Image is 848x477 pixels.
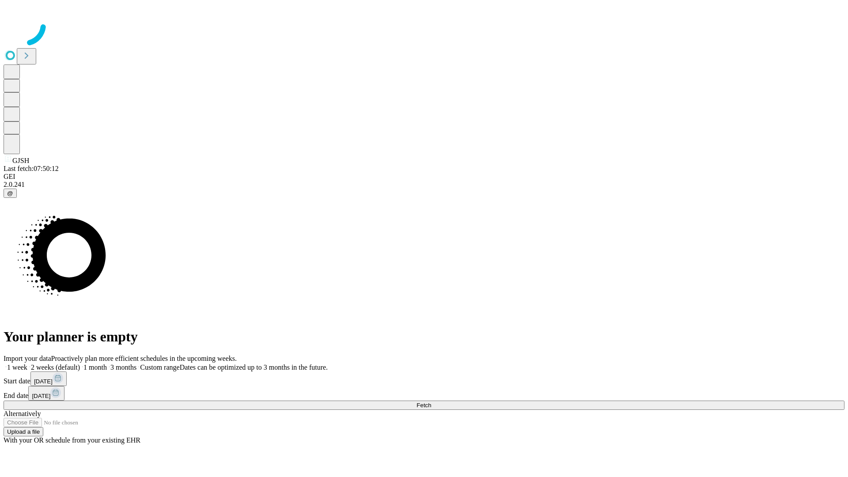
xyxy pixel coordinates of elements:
[4,329,844,345] h1: Your planner is empty
[140,363,179,371] span: Custom range
[30,371,67,386] button: [DATE]
[180,363,328,371] span: Dates can be optimized up to 3 months in the future.
[4,355,51,362] span: Import your data
[7,363,27,371] span: 1 week
[4,386,844,401] div: End date
[32,393,50,399] span: [DATE]
[51,355,237,362] span: Proactively plan more efficient schedules in the upcoming weeks.
[4,371,844,386] div: Start date
[4,436,140,444] span: With your OR schedule from your existing EHR
[416,402,431,409] span: Fetch
[4,401,844,410] button: Fetch
[28,386,64,401] button: [DATE]
[4,165,59,172] span: Last fetch: 07:50:12
[7,190,13,197] span: @
[4,181,844,189] div: 2.0.241
[4,189,17,198] button: @
[31,363,80,371] span: 2 weeks (default)
[110,363,136,371] span: 3 months
[4,410,41,417] span: Alternatively
[4,173,844,181] div: GEI
[12,157,29,164] span: GJSH
[4,427,43,436] button: Upload a file
[34,378,53,385] span: [DATE]
[83,363,107,371] span: 1 month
